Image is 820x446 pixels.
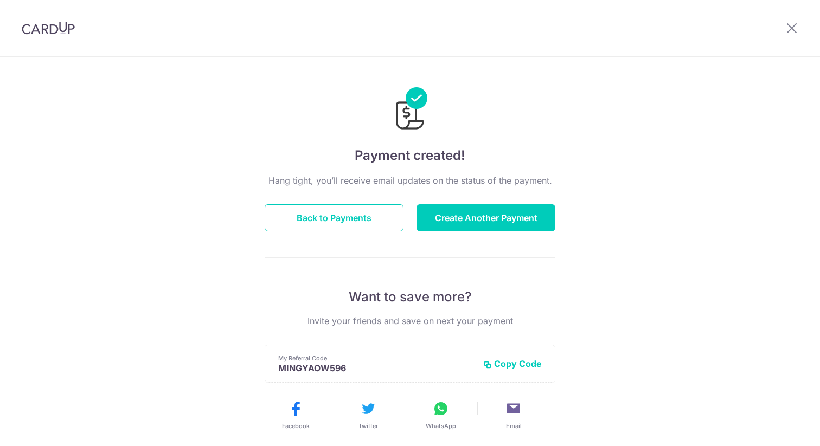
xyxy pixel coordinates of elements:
span: Email [506,422,522,430]
button: Back to Payments [265,204,403,231]
span: WhatsApp [426,422,456,430]
button: Twitter [336,400,400,430]
button: Email [482,400,546,430]
span: Twitter [358,422,378,430]
img: Payments [393,87,427,133]
span: Facebook [282,422,310,430]
p: Invite your friends and save on next your payment [265,314,555,327]
p: MINGYAOW596 [278,363,475,373]
p: My Referral Code [278,354,475,363]
button: Copy Code [483,358,542,369]
button: Facebook [264,400,328,430]
p: Want to save more? [265,288,555,306]
button: WhatsApp [409,400,473,430]
h4: Payment created! [265,146,555,165]
p: Hang tight, you’ll receive email updates on the status of the payment. [265,174,555,187]
button: Create Another Payment [417,204,555,231]
img: CardUp [22,22,75,35]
